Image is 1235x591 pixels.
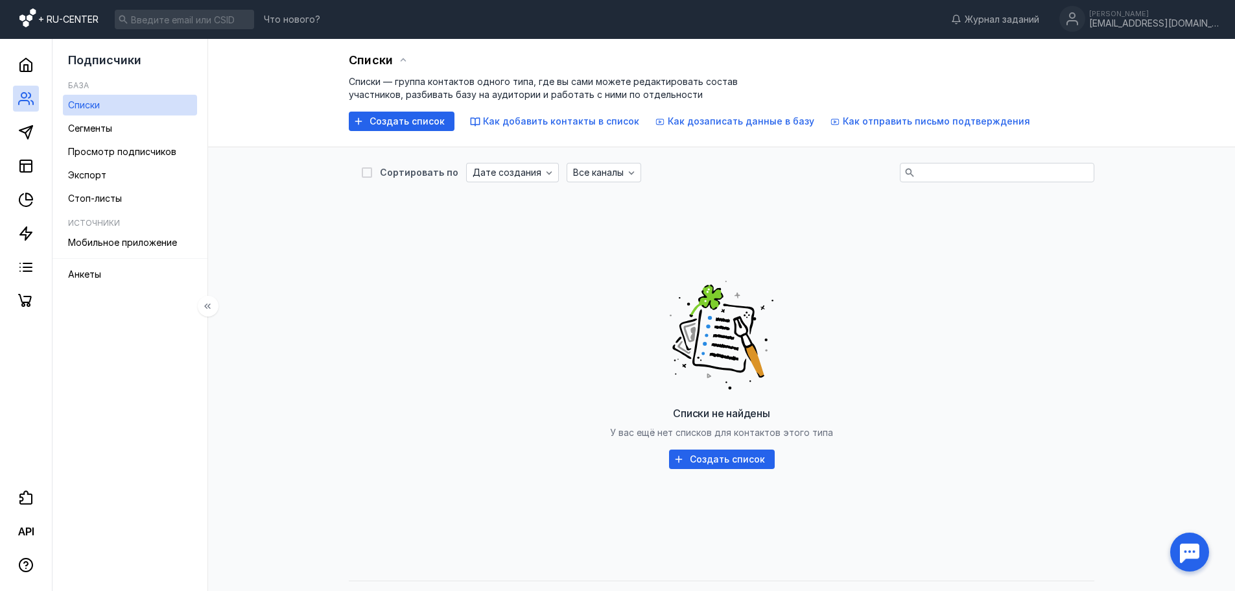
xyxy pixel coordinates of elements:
span: Создать список [370,116,445,127]
button: Создать список [669,450,775,469]
button: Все каналы [567,163,641,182]
span: Подписчики [68,53,141,67]
div: [EMAIL_ADDRESS][DOMAIN_NAME] [1089,18,1219,29]
span: Просмотр подписчиков [68,146,176,157]
a: + RU-CENTER [19,6,99,32]
h5: Источники [68,218,120,228]
span: Мобильное приложение [68,237,177,248]
a: Экспорт [63,165,197,186]
a: Просмотр подписчиков [63,141,197,162]
span: Списки [349,53,393,67]
button: Как дозаписать данные в базу [655,115,814,128]
span: Создать список [690,454,765,465]
a: Анкеты [63,264,197,285]
span: Списки [68,99,100,110]
span: Дате создания [473,167,541,178]
span: Стоп-листы [68,193,122,204]
span: Сегменты [68,123,112,134]
button: Как добавить контакты в список [470,115,639,128]
a: Стоп-листы [63,188,197,209]
button: Дате создания [466,163,559,182]
span: Все каналы [573,167,624,178]
a: Журнал заданий [945,13,1046,26]
span: Экспорт [68,169,106,180]
div: Сортировать по [380,168,458,177]
span: Анкеты [68,269,101,280]
span: Списки не найдены [673,407,770,420]
a: Сегменты [63,118,197,139]
span: + RU-CENTER [38,13,99,26]
button: Создать список [349,112,454,131]
span: Как добавить контакты в список [483,115,639,127]
h5: База [68,80,89,90]
span: Что нового? [264,15,320,24]
button: Как отправить письмо подтверждения [830,115,1030,128]
a: Мобильное приложение [63,232,197,253]
span: У вас ещё нет списков для контактов этого типа [610,427,833,438]
input: Введите email или CSID [115,10,254,29]
span: Журнал заданий [965,13,1039,26]
div: [PERSON_NAME] [1089,10,1219,18]
a: Что нового? [257,15,327,24]
span: Списки — группа контактов одного типа, где вы сами можете редактировать состав участников, разбив... [349,76,738,100]
a: Списки [63,95,197,115]
span: Как дозаписать данные в базу [668,115,814,127]
span: Как отправить письмо подтверждения [843,115,1030,127]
